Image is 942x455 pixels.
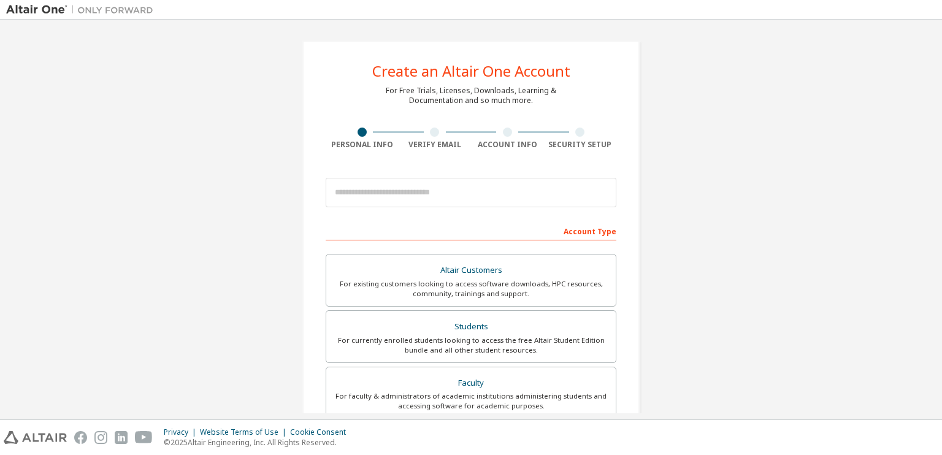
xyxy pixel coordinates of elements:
[326,140,399,150] div: Personal Info
[544,140,617,150] div: Security Setup
[135,431,153,444] img: youtube.svg
[372,64,570,78] div: Create an Altair One Account
[334,318,608,335] div: Students
[386,86,556,105] div: For Free Trials, Licenses, Downloads, Learning & Documentation and so much more.
[326,221,616,240] div: Account Type
[334,375,608,392] div: Faculty
[164,437,353,448] p: © 2025 Altair Engineering, Inc. All Rights Reserved.
[4,431,67,444] img: altair_logo.svg
[94,431,107,444] img: instagram.svg
[115,431,128,444] img: linkedin.svg
[471,140,544,150] div: Account Info
[334,279,608,299] div: For existing customers looking to access software downloads, HPC resources, community, trainings ...
[334,335,608,355] div: For currently enrolled students looking to access the free Altair Student Edition bundle and all ...
[334,391,608,411] div: For faculty & administrators of academic institutions administering students and accessing softwa...
[74,431,87,444] img: facebook.svg
[334,262,608,279] div: Altair Customers
[399,140,472,150] div: Verify Email
[290,427,353,437] div: Cookie Consent
[200,427,290,437] div: Website Terms of Use
[6,4,159,16] img: Altair One
[164,427,200,437] div: Privacy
